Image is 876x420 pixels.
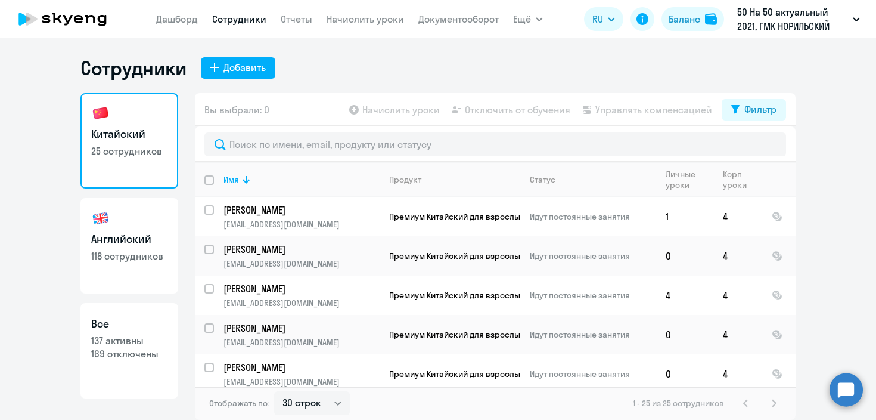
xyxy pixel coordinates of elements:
td: 4 [713,315,762,354]
h3: Английский [91,231,167,247]
p: [EMAIL_ADDRESS][DOMAIN_NAME] [223,376,379,387]
td: 0 [656,315,713,354]
h1: Сотрудники [80,56,187,80]
p: [PERSON_NAME] [223,282,379,295]
span: Премиум Китайский для взрослых [389,211,524,222]
span: Премиум Китайский для взрослых [389,329,524,340]
div: Продукт [389,174,421,185]
p: [EMAIL_ADDRESS][DOMAIN_NAME] [223,258,379,269]
td: 4 [713,276,762,315]
img: chinese [91,104,110,123]
p: 25 сотрудников [91,144,167,157]
input: Поиск по имени, email, продукту или статусу [204,132,786,156]
button: Балансbalance [661,7,724,31]
button: RU [584,7,623,31]
span: 1 - 25 из 25 сотрудников [633,398,724,409]
div: Фильтр [744,102,776,116]
div: Корп. уроки [723,169,753,190]
div: Продукт [389,174,520,185]
img: english [91,209,110,228]
p: Идут постоянные занятия [530,290,656,301]
a: [PERSON_NAME][EMAIL_ADDRESS][DOMAIN_NAME] [223,243,379,269]
td: 0 [656,354,713,394]
img: balance [705,13,717,25]
div: Статус [530,174,555,185]
button: Фильтр [722,99,786,121]
a: Китайский25 сотрудников [80,93,178,189]
a: Сотрудники [212,13,266,25]
p: Идут постоянные занятия [530,329,656,340]
div: Личные уроки [666,169,713,190]
span: Ещё [513,12,531,26]
div: Добавить [223,60,266,75]
td: 4 [713,354,762,394]
a: Английский118 сотрудников [80,198,178,294]
a: Отчеты [281,13,312,25]
span: Вы выбрали: 0 [204,103,269,117]
div: Баланс [669,12,700,26]
a: [PERSON_NAME][EMAIL_ADDRESS][DOMAIN_NAME] [223,282,379,308]
a: Все137 активны169 отключены [80,303,178,399]
span: Отображать по: [209,398,269,409]
p: [EMAIL_ADDRESS][DOMAIN_NAME] [223,298,379,308]
button: 50 На 50 актуальный 2021, ГМК НОРИЛЬСКИЙ НИКЕЛЬ, ПАО [731,5,866,33]
td: 4 [713,236,762,276]
div: Имя [223,174,239,185]
a: [PERSON_NAME][EMAIL_ADDRESS][DOMAIN_NAME] [223,361,379,387]
span: RU [592,12,603,26]
div: Личные уроки [666,169,704,190]
span: Премиум Китайский для взрослых [389,369,524,379]
p: Идут постоянные занятия [530,369,656,379]
a: Документооборот [418,13,499,25]
div: Статус [530,174,656,185]
button: Добавить [201,57,275,79]
span: Премиум Китайский для взрослых [389,290,524,301]
p: 50 На 50 актуальный 2021, ГМК НОРИЛЬСКИЙ НИКЕЛЬ, ПАО [737,5,848,33]
p: [PERSON_NAME] [223,322,379,335]
a: [PERSON_NAME][EMAIL_ADDRESS][DOMAIN_NAME] [223,322,379,348]
p: 137 активны [91,334,167,347]
a: Дашборд [156,13,198,25]
a: Начислить уроки [327,13,404,25]
h3: Все [91,316,167,332]
p: [PERSON_NAME] [223,361,379,374]
td: 1 [656,197,713,236]
p: Идут постоянные занятия [530,211,656,222]
p: [PERSON_NAME] [223,243,379,256]
p: [EMAIL_ADDRESS][DOMAIN_NAME] [223,337,379,348]
h3: Китайский [91,126,167,142]
td: 4 [713,197,762,236]
p: [EMAIL_ADDRESS][DOMAIN_NAME] [223,219,379,230]
p: Идут постоянные занятия [530,251,656,261]
td: 4 [656,276,713,315]
p: [PERSON_NAME] [223,203,379,217]
a: [PERSON_NAME][EMAIL_ADDRESS][DOMAIN_NAME] [223,203,379,230]
p: 118 сотрудников [91,249,167,262]
div: Корп. уроки [723,169,762,190]
td: 0 [656,236,713,276]
p: 169 отключены [91,347,167,360]
span: Премиум Китайский для взрослых [389,251,524,261]
div: Имя [223,174,379,185]
button: Ещё [513,7,543,31]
